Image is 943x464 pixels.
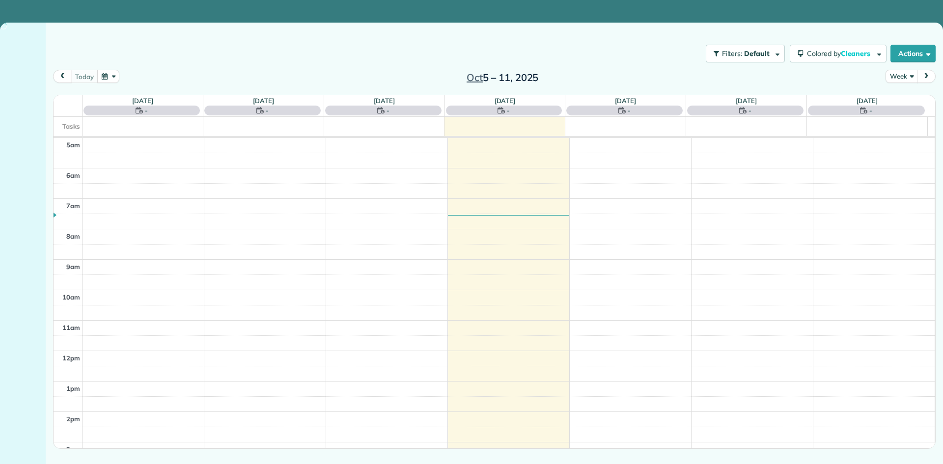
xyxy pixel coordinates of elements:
[507,106,510,115] span: -
[807,49,874,58] span: Colored by
[628,106,631,115] span: -
[736,97,757,105] a: [DATE]
[66,445,80,453] span: 3pm
[722,49,743,58] span: Filters:
[132,97,153,105] a: [DATE]
[66,232,80,240] span: 8am
[869,106,872,115] span: -
[701,45,785,62] a: Filters: Default
[495,97,516,105] a: [DATE]
[706,45,785,62] button: Filters: Default
[441,72,564,83] h2: 5 – 11, 2025
[744,49,770,58] span: Default
[857,97,878,105] a: [DATE]
[387,106,389,115] span: -
[886,70,917,83] button: Week
[66,415,80,423] span: 2pm
[62,122,80,130] span: Tasks
[266,106,269,115] span: -
[71,70,98,83] button: today
[253,97,274,105] a: [DATE]
[790,45,887,62] button: Colored byCleaners
[749,106,751,115] span: -
[66,202,80,210] span: 7am
[62,354,80,362] span: 12pm
[615,97,636,105] a: [DATE]
[145,106,148,115] span: -
[917,70,936,83] button: next
[66,171,80,179] span: 6am
[841,49,872,58] span: Cleaners
[890,45,936,62] button: Actions
[467,71,483,83] span: Oct
[374,97,395,105] a: [DATE]
[53,70,72,83] button: prev
[66,384,80,392] span: 1pm
[62,293,80,301] span: 10am
[66,263,80,271] span: 9am
[66,141,80,149] span: 5am
[62,324,80,331] span: 11am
